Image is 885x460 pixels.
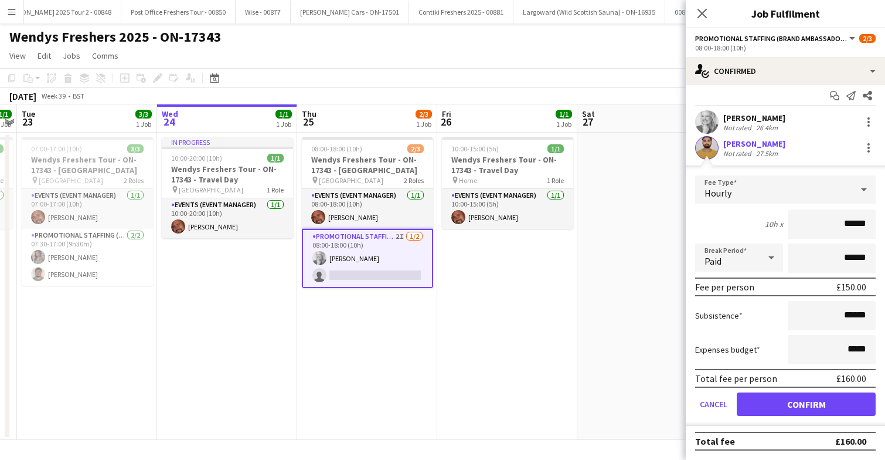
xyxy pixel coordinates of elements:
span: 1/1 [556,110,572,119]
div: 10h x [765,219,783,229]
span: Paid [704,255,721,267]
app-card-role: Events (Event Manager)1/110:00-15:00 (5h)[PERSON_NAME] [442,189,573,229]
label: Expenses budget [695,344,760,355]
app-card-role: Events (Event Manager)1/110:00-20:00 (10h)[PERSON_NAME] [162,198,293,238]
button: 00886/ON-16167 - Shake Shack [665,1,778,23]
div: 26.4km [754,123,780,132]
span: Fri [442,109,451,119]
a: Edit [33,48,56,63]
span: Thu [302,109,316,119]
span: 3/3 [127,144,144,153]
span: 27 [580,115,595,128]
span: 26 [440,115,451,128]
h3: Job Fulfilment [686,6,885,21]
h3: Wendys Freshers Tour - ON-17343 - Travel Day [442,154,573,175]
div: £160.00 [835,435,866,447]
span: 2/3 [859,34,876,43]
div: Total fee [695,435,735,447]
span: 1/1 [267,154,284,163]
span: [GEOGRAPHIC_DATA] [319,176,383,185]
h3: Wendys Freshers Tour - ON-17343 - [GEOGRAPHIC_DATA] [22,154,153,175]
div: Total fee per person [695,373,777,384]
button: Post Office Freshers Tour - 00850 [121,1,236,23]
div: Fee per person [695,281,754,293]
div: 1 Job [276,120,291,128]
div: [PERSON_NAME] [723,113,785,123]
span: 1 Role [547,176,564,185]
h3: Wendys Freshers Tour - ON-17343 - [GEOGRAPHIC_DATA] [302,154,433,175]
span: 2 Roles [124,176,144,185]
div: In progress [162,137,293,147]
button: Contiki Freshers 2025 - 00881 [409,1,513,23]
div: 08:00-18:00 (10h) [695,43,876,52]
button: Confirm [737,393,876,416]
span: Tue [22,109,35,119]
app-job-card: 07:00-17:00 (10h)3/3Wendys Freshers Tour - ON-17343 - [GEOGRAPHIC_DATA] [GEOGRAPHIC_DATA]2 RolesE... [22,137,153,286]
div: [PERSON_NAME] [723,138,785,149]
span: Promotional Staffing (Brand Ambassadors) [695,34,847,43]
span: 1 Role [267,185,284,194]
div: [DATE] [9,90,36,102]
span: Hourly [704,187,731,199]
span: 3/3 [135,110,152,119]
a: View [5,48,30,63]
app-card-role: Events (Event Manager)1/108:00-18:00 (10h)[PERSON_NAME] [302,189,433,229]
div: £150.00 [836,281,866,293]
div: BST [73,92,84,100]
app-job-card: 10:00-15:00 (5h)1/1Wendys Freshers Tour - ON-17343 - Travel Day Home1 RoleEvents (Event Manager)1... [442,137,573,229]
span: 1/1 [275,110,292,119]
span: Sat [582,109,595,119]
span: 08:00-18:00 (10h) [311,144,362,153]
span: 2/3 [416,110,432,119]
span: 24 [160,115,178,128]
span: 2/3 [407,144,424,153]
a: Jobs [58,48,85,63]
span: Comms [92,50,118,61]
button: [PERSON_NAME] Cars - ON-17501 [291,1,409,23]
span: View [9,50,26,61]
span: 2 Roles [404,176,424,185]
span: Jobs [63,50,80,61]
app-card-role: Events (Event Manager)1/107:00-17:00 (10h)[PERSON_NAME] [22,189,153,229]
button: Promotional Staffing (Brand Ambassadors) [695,34,857,43]
span: 1/1 [547,144,564,153]
div: Not rated [723,149,754,158]
app-job-card: In progress10:00-20:00 (10h)1/1Wendys Freshers Tour - ON-17343 - Travel Day [GEOGRAPHIC_DATA]1 Ro... [162,137,293,238]
button: Wise - 00877 [236,1,291,23]
div: 1 Job [136,120,151,128]
label: Subsistence [695,310,743,321]
span: Home [459,176,477,185]
span: 10:00-20:00 (10h) [171,154,222,163]
a: Comms [87,48,123,63]
button: Largoward (Wild Scottish Sauna) - ON-16935 [513,1,665,23]
span: 25 [300,115,316,128]
span: 10:00-15:00 (5h) [451,144,499,153]
app-job-card: 08:00-18:00 (10h)2/3Wendys Freshers Tour - ON-17343 - [GEOGRAPHIC_DATA] [GEOGRAPHIC_DATA]2 RolesE... [302,137,433,288]
span: Week 39 [39,92,68,100]
div: 27.5km [754,149,780,158]
span: [GEOGRAPHIC_DATA] [179,185,243,194]
div: Confirmed [686,57,885,85]
app-card-role: Promotional Staffing (Brand Ambassadors)2/207:30-17:00 (9h30m)[PERSON_NAME][PERSON_NAME] [22,229,153,286]
h3: Wendys Freshers Tour - ON-17343 - Travel Day [162,164,293,185]
div: 1 Job [556,120,571,128]
div: Not rated [723,123,754,132]
span: 07:00-17:00 (10h) [31,144,82,153]
span: Edit [38,50,51,61]
span: 23 [20,115,35,128]
h1: Wendys Freshers 2025 - ON-17343 [9,28,222,46]
span: Wed [162,109,178,119]
app-card-role: Promotional Staffing (Brand Ambassadors)2I1/208:00-18:00 (10h)[PERSON_NAME] [302,229,433,288]
button: Cancel [695,393,732,416]
span: [GEOGRAPHIC_DATA] [39,176,103,185]
div: 1 Job [416,120,431,128]
div: £160.00 [836,373,866,384]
